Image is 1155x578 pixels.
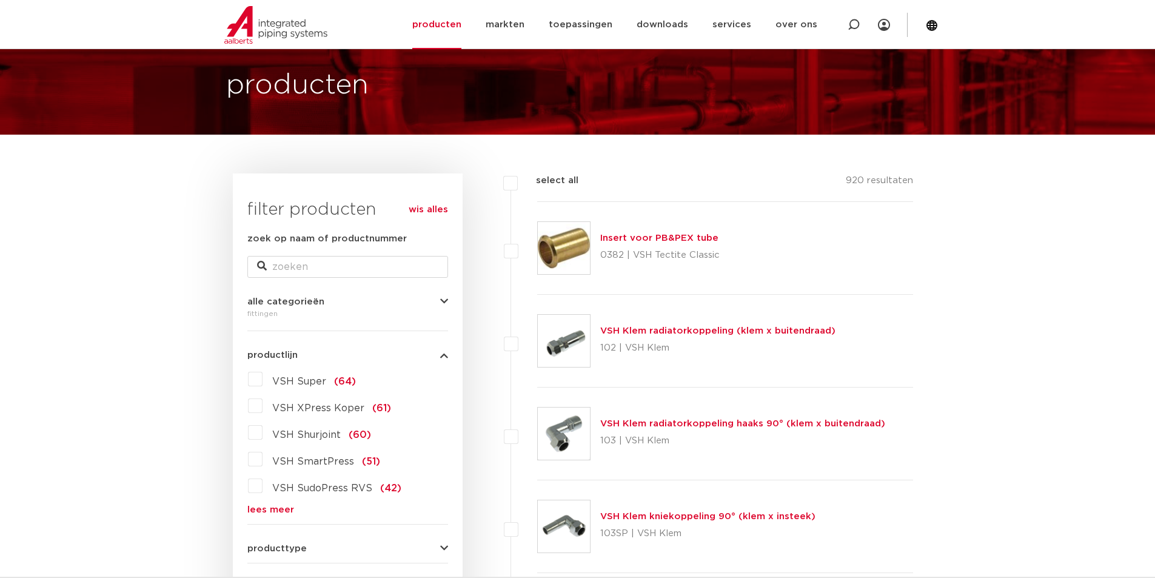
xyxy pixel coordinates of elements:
label: zoek op naam of productnummer [247,232,407,246]
img: Thumbnail for Insert voor PB&PEX tube [538,222,590,274]
span: VSH SudoPress RVS [272,483,372,493]
p: 103SP | VSH Klem [600,524,815,543]
span: (42) [380,483,401,493]
a: VSH Klem radiatorkoppeling haaks 90° (klem x buitendraad) [600,419,885,428]
span: (61) [372,403,391,413]
img: Thumbnail for VSH Klem kniekoppeling 90° (klem x insteek) [538,500,590,553]
img: Thumbnail for VSH Klem radiatorkoppeling (klem x buitendraad) [538,315,590,367]
button: producttype [247,544,448,553]
a: Insert voor PB&PEX tube [600,234,718,243]
button: alle categorieën [247,297,448,306]
input: zoeken [247,256,448,278]
h1: producten [226,66,369,105]
span: VSH SmartPress [272,457,354,466]
span: (60) [349,430,371,440]
p: 103 | VSH Klem [600,431,885,451]
img: Thumbnail for VSH Klem radiatorkoppeling haaks 90° (klem x buitendraad) [538,408,590,460]
a: lees meer [247,505,448,514]
span: VSH Super [272,377,326,386]
div: fittingen [247,306,448,321]
label: select all [518,173,578,188]
p: 920 resultaten [846,173,913,192]
span: producttype [247,544,307,553]
span: productlijn [247,351,298,360]
a: VSH Klem radiatorkoppeling (klem x buitendraad) [600,326,835,335]
p: 102 | VSH Klem [600,338,835,358]
a: VSH Klem kniekoppeling 90° (klem x insteek) [600,512,815,521]
a: wis alles [409,203,448,217]
p: 0382 | VSH Tectite Classic [600,246,720,265]
span: alle categorieën [247,297,324,306]
span: (51) [362,457,380,466]
span: VSH XPress Koper [272,403,364,413]
h3: filter producten [247,198,448,222]
span: (64) [334,377,356,386]
span: VSH Shurjoint [272,430,341,440]
button: productlijn [247,351,448,360]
